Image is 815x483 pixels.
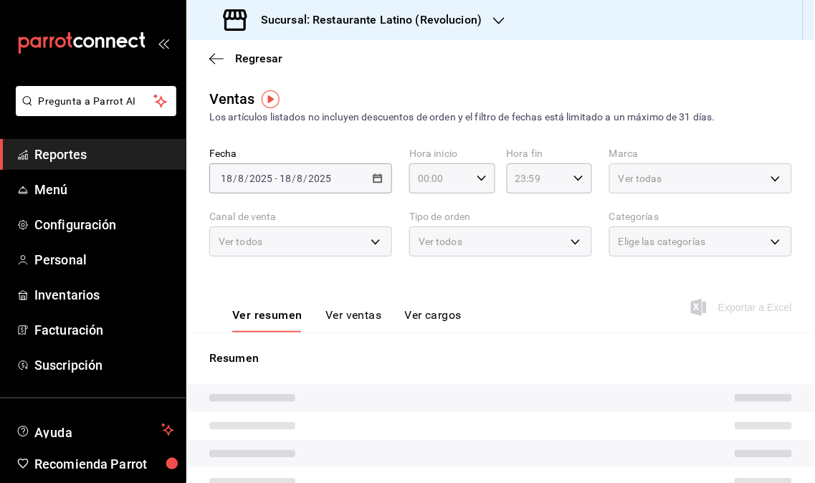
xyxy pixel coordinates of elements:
input: -- [297,173,304,184]
button: Regresar [209,52,282,65]
span: Menú [34,180,174,199]
span: / [292,173,296,184]
button: Ver cargos [405,308,462,333]
span: Recomienda Parrot [34,454,174,474]
input: -- [220,173,233,184]
span: / [233,173,237,184]
div: Los artículos listados no incluyen descuentos de orden y el filtro de fechas está limitado a un m... [209,110,792,125]
button: open_drawer_menu [158,37,169,49]
span: Elige las categorías [619,234,706,249]
span: Ver todos [419,234,462,249]
span: Configuración [34,215,174,234]
button: Ver resumen [232,308,302,333]
span: Reportes [34,145,174,164]
span: Pregunta a Parrot AI [39,94,154,109]
span: - [275,173,277,184]
button: Pregunta a Parrot AI [16,86,176,116]
label: Marca [609,149,792,159]
span: Facturación [34,320,174,340]
input: ---- [308,173,333,184]
span: Suscripción [34,355,174,375]
label: Hora fin [507,149,593,159]
label: Fecha [209,149,392,159]
span: Inventarios [34,285,174,305]
label: Canal de venta [209,212,392,222]
label: Categorías [609,212,792,222]
span: Ayuda [34,421,156,439]
input: -- [237,173,244,184]
button: Ver ventas [325,308,382,333]
input: -- [279,173,292,184]
div: navigation tabs [232,308,462,333]
span: / [304,173,308,184]
span: Ver todos [219,234,262,249]
span: Regresar [235,52,282,65]
input: ---- [249,173,273,184]
label: Tipo de orden [409,212,592,222]
span: Ver todas [619,171,662,186]
p: Resumen [209,350,792,367]
span: / [244,173,249,184]
h3: Sucursal: Restaurante Latino (Revolucion) [249,11,482,29]
a: Pregunta a Parrot AI [10,104,176,119]
span: Personal [34,250,174,269]
img: Tooltip marker [262,90,280,108]
label: Hora inicio [409,149,495,159]
div: Ventas [209,88,255,110]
